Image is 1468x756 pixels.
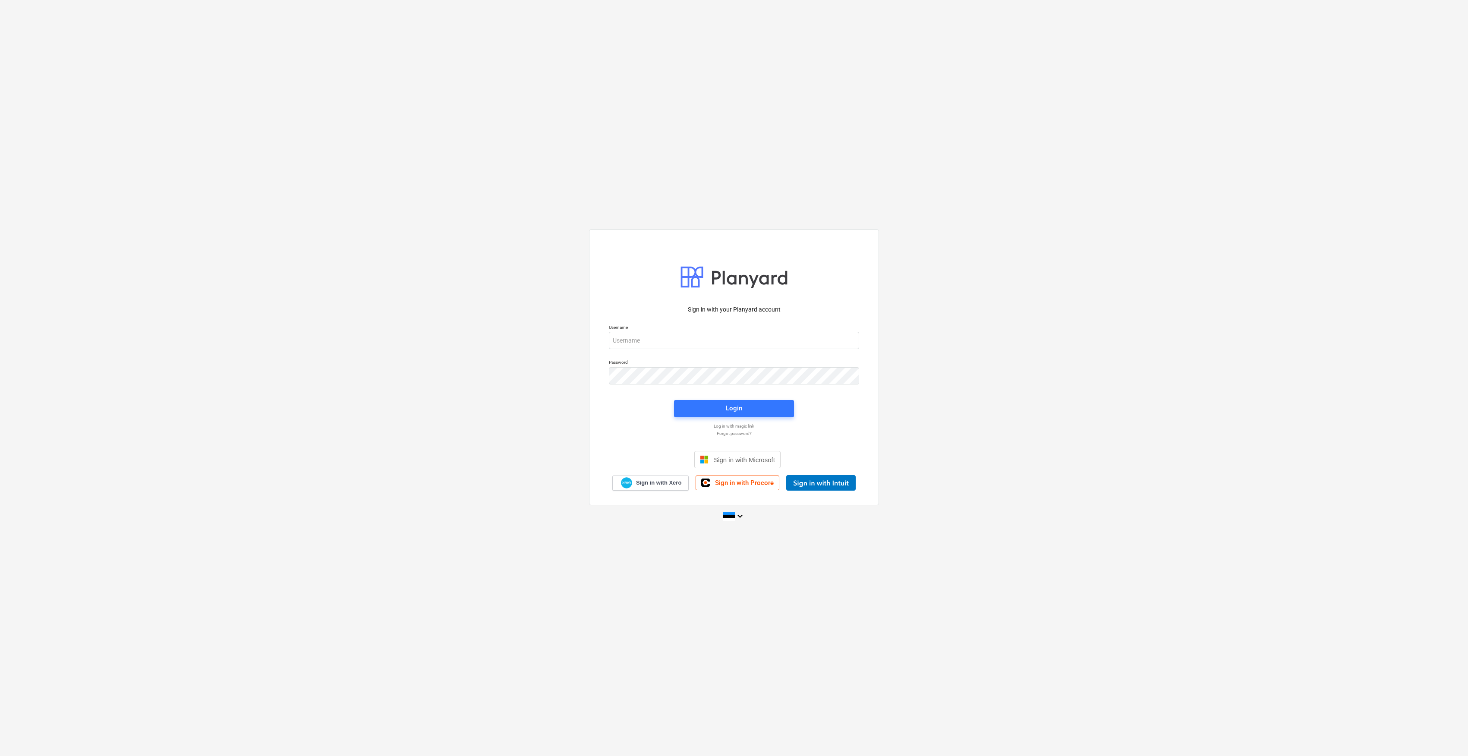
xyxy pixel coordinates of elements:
[609,359,859,367] p: Password
[700,455,709,464] img: Microsoft logo
[715,479,774,487] span: Sign in with Procore
[735,511,745,521] i: keyboard_arrow_down
[609,324,859,332] p: Username
[609,332,859,349] input: Username
[714,456,775,463] span: Sign in with Microsoft
[605,423,863,429] a: Log in with magic link
[726,403,742,414] div: Login
[674,400,794,417] button: Login
[621,477,632,489] img: Xero logo
[605,431,863,436] a: Forgot password?
[612,476,689,491] a: Sign in with Xero
[696,476,779,490] a: Sign in with Procore
[636,479,681,487] span: Sign in with Xero
[609,305,859,314] p: Sign in with your Planyard account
